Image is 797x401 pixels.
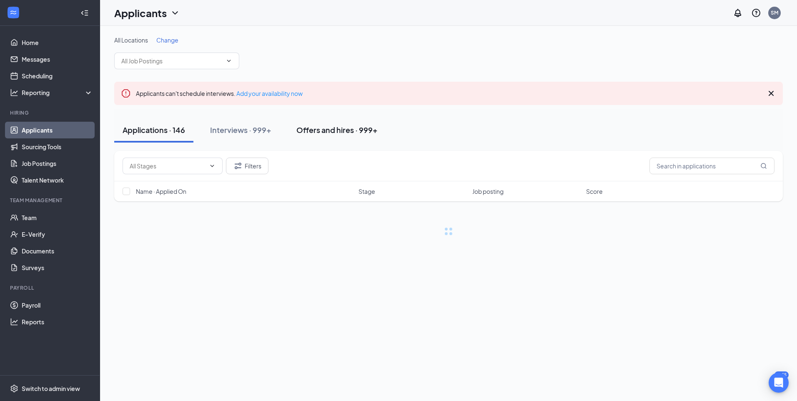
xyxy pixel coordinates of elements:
[10,109,91,116] div: Hiring
[236,90,303,97] a: Add your availability now
[10,88,18,97] svg: Analysis
[22,209,93,226] a: Team
[123,125,185,135] div: Applications · 146
[114,6,167,20] h1: Applicants
[22,122,93,138] a: Applicants
[130,161,206,170] input: All Stages
[22,243,93,259] a: Documents
[22,51,93,68] a: Messages
[22,226,93,243] a: E-Verify
[9,8,18,17] svg: WorkstreamLogo
[733,8,743,18] svg: Notifications
[22,172,93,188] a: Talent Network
[586,187,603,195] span: Score
[210,125,271,135] div: Interviews · 999+
[22,138,93,155] a: Sourcing Tools
[121,56,222,65] input: All Job Postings
[136,187,186,195] span: Name · Applied On
[358,187,375,195] span: Stage
[22,313,93,330] a: Reports
[156,36,178,44] span: Change
[22,384,80,393] div: Switch to admin view
[649,158,774,174] input: Search in applications
[472,187,504,195] span: Job posting
[771,9,778,16] div: SM
[226,158,268,174] button: Filter Filters
[233,161,243,171] svg: Filter
[751,8,761,18] svg: QuestionInfo
[114,36,148,44] span: All Locations
[136,90,303,97] span: Applicants can't schedule interviews.
[22,34,93,51] a: Home
[10,384,18,393] svg: Settings
[22,155,93,172] a: Job Postings
[170,8,180,18] svg: ChevronDown
[80,9,89,17] svg: Collapse
[760,163,767,169] svg: MagnifyingGlass
[774,371,789,378] div: 1255
[22,68,93,84] a: Scheduling
[769,373,789,393] div: Open Intercom Messenger
[22,88,93,97] div: Reporting
[121,88,131,98] svg: Error
[226,58,232,64] svg: ChevronDown
[22,297,93,313] a: Payroll
[10,197,91,204] div: Team Management
[22,259,93,276] a: Surveys
[209,163,216,169] svg: ChevronDown
[766,88,776,98] svg: Cross
[296,125,378,135] div: Offers and hires · 999+
[10,284,91,291] div: Payroll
